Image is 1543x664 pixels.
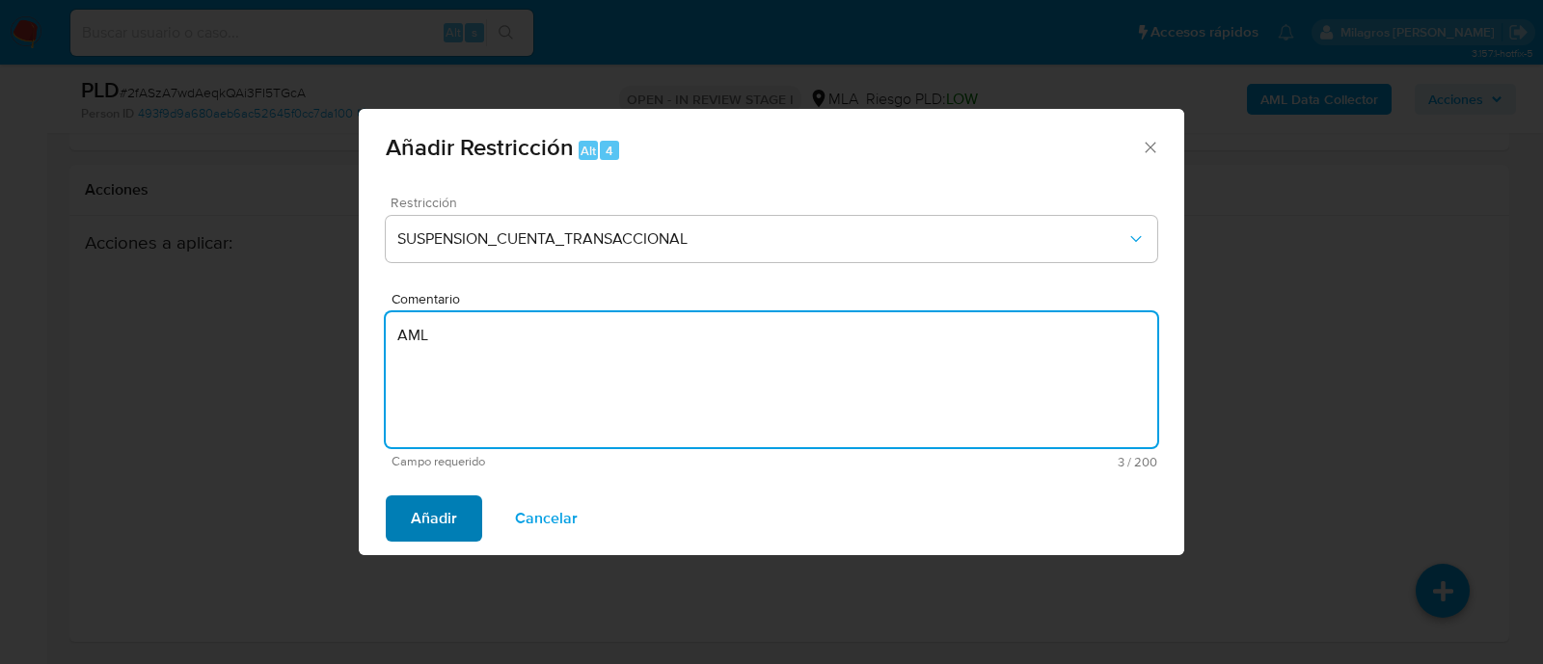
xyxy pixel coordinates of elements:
[1141,138,1158,155] button: Cerrar ventana
[392,292,1163,306] span: Comentario
[490,495,603,542] button: Cancelar
[391,196,1162,209] span: Restricción
[386,216,1157,262] button: Restriction
[386,312,1157,447] textarea: AML
[581,142,596,160] span: Alt
[515,497,578,540] span: Cancelar
[386,130,574,164] span: Añadir Restricción
[397,229,1126,249] span: SUSPENSION_CUENTA_TRANSACCIONAL
[774,456,1157,468] span: Máximo 200 caracteres
[606,142,613,160] span: 4
[392,455,774,468] span: Campo requerido
[411,497,457,540] span: Añadir
[386,495,482,542] button: Añadir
